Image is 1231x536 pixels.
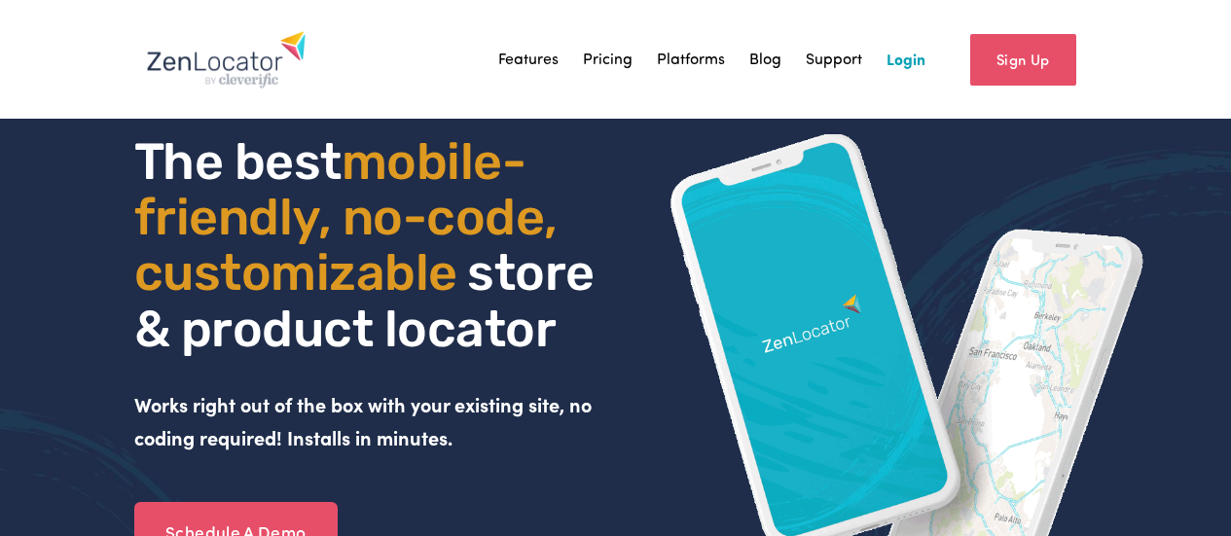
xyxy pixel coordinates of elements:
[887,45,925,74] a: Login
[583,45,633,74] a: Pricing
[134,242,605,358] span: store & product locator
[749,45,781,74] a: Blog
[657,45,725,74] a: Platforms
[146,30,307,89] img: Zenlocator
[806,45,862,74] a: Support
[134,131,342,192] span: The best
[134,131,568,303] span: mobile- friendly, no-code, customizable
[498,45,559,74] a: Features
[970,34,1076,86] a: Sign Up
[134,391,597,451] strong: Works right out of the box with your existing site, no coding required! Installs in minutes.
